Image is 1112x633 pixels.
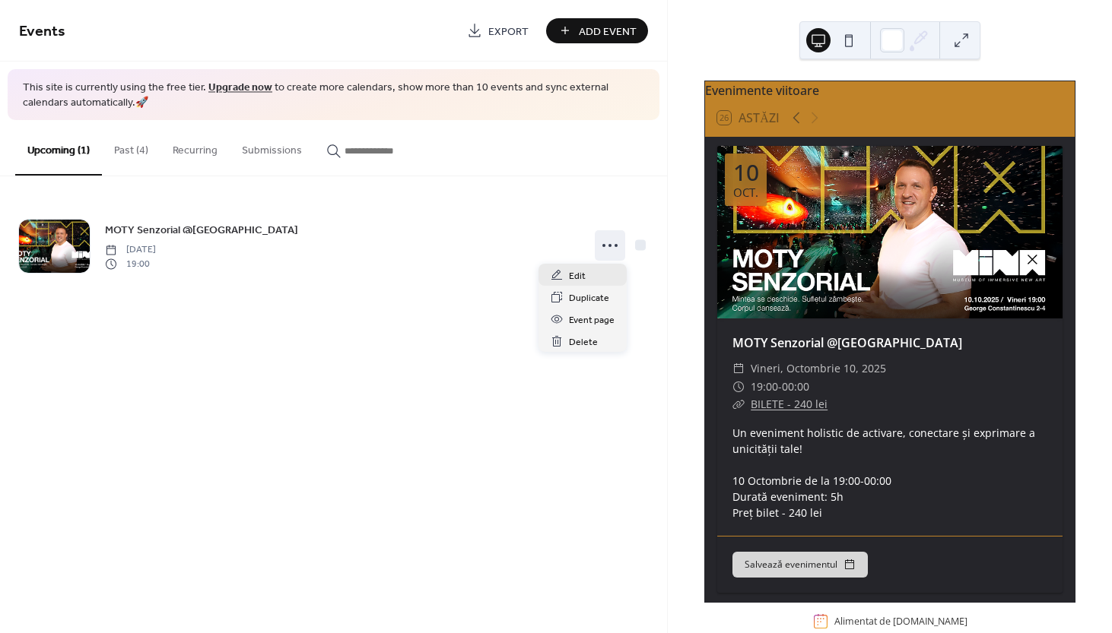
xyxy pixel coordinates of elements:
span: Add Event [579,24,637,40]
div: Alimentat de [834,615,967,628]
span: This site is currently using the free tier. to create more calendars, show more than 10 events an... [23,81,644,110]
div: Oct. [733,187,758,198]
span: - [778,378,782,396]
span: 19:00 [105,257,156,271]
div: ​ [732,359,745,378]
a: MOTY Senzorial @[GEOGRAPHIC_DATA] [732,334,962,351]
span: MOTY Senzorial @[GEOGRAPHIC_DATA] [105,223,298,239]
button: Upcoming (1) [15,120,102,176]
button: Recurring [160,120,230,174]
div: Un eveniment holistic de activare, conectare și exprimare a unicității tale! 10 Octombrie de la 1... [717,425,1063,521]
a: MOTY Senzorial @[GEOGRAPHIC_DATA] [105,221,298,239]
div: ​ [732,378,745,396]
span: Export [488,24,529,40]
div: ​ [732,395,745,413]
span: Vineri, Octombrie 10, 2025 [751,359,886,378]
span: Edit [569,268,586,284]
button: Submissions [230,120,314,174]
button: Past (4) [102,120,160,174]
button: Add Event [546,18,648,43]
span: Event page [569,312,615,328]
div: 10 [733,161,759,184]
span: Events [19,17,65,46]
a: Export [456,18,540,43]
span: 00:00 [782,378,809,396]
a: [DOMAIN_NAME] [893,615,967,628]
span: Delete [569,334,598,350]
span: 19:00 [751,378,778,396]
span: [DATE] [105,243,156,257]
button: Salvează evenimentul [732,552,868,578]
a: BILETE - 240 lei [751,397,828,411]
span: Duplicate [569,290,609,306]
a: Upgrade now [208,78,272,98]
div: Evenimente viitoare [705,81,1075,100]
